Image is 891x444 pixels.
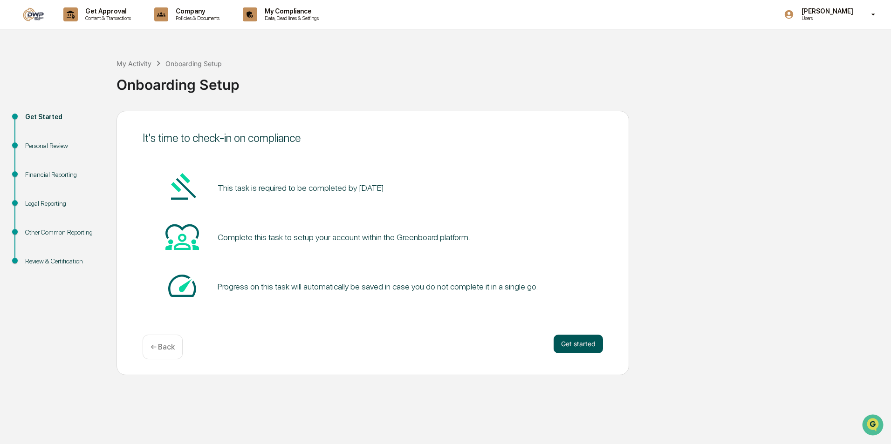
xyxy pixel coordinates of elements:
[794,7,858,15] p: [PERSON_NAME]
[143,131,603,145] div: It's time to check-in on compliance
[78,15,136,21] p: Content & Transactions
[117,60,151,67] div: My Activity
[218,282,538,291] div: Progress on this task will automatically be saved in case you do not complete it in a single go.
[25,141,102,151] div: Personal Review
[25,112,102,122] div: Get Started
[68,118,75,126] div: 🗄️
[32,81,118,88] div: We're available if you need us!
[257,7,323,15] p: My Compliance
[78,7,136,15] p: Get Approval
[64,114,119,130] a: 🗄️Attestations
[168,7,224,15] p: Company
[6,114,64,130] a: 🖐️Preclearance
[9,20,170,34] p: How can we help?
[165,60,222,67] div: Onboarding Setup
[25,199,102,209] div: Legal Reporting
[165,170,199,204] img: Gavel
[66,157,113,165] a: Powered byPylon
[19,135,59,144] span: Data Lookup
[93,158,113,165] span: Pylon
[22,7,45,21] img: logo
[25,170,102,180] div: Financial Reporting
[165,269,199,303] img: Speed-dial
[257,15,323,21] p: Data, Deadlines & Settings
[19,117,60,127] span: Preclearance
[9,118,17,126] div: 🖐️
[554,335,603,353] button: Get started
[158,74,170,85] button: Start new chat
[218,232,470,242] div: Complete this task to setup your account within the Greenboard platform.
[77,117,116,127] span: Attestations
[861,413,886,438] iframe: Open customer support
[117,69,886,93] div: Onboarding Setup
[165,220,199,253] img: Heart
[9,136,17,143] div: 🔎
[9,71,26,88] img: 1746055101610-c473b297-6a78-478c-a979-82029cc54cd1
[6,131,62,148] a: 🔎Data Lookup
[25,228,102,237] div: Other Common Reporting
[168,15,224,21] p: Policies & Documents
[794,15,858,21] p: Users
[25,256,102,266] div: Review & Certification
[151,343,175,351] p: ← Back
[32,71,153,81] div: Start new chat
[218,182,384,194] pre: This task is required to be completed by [DATE]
